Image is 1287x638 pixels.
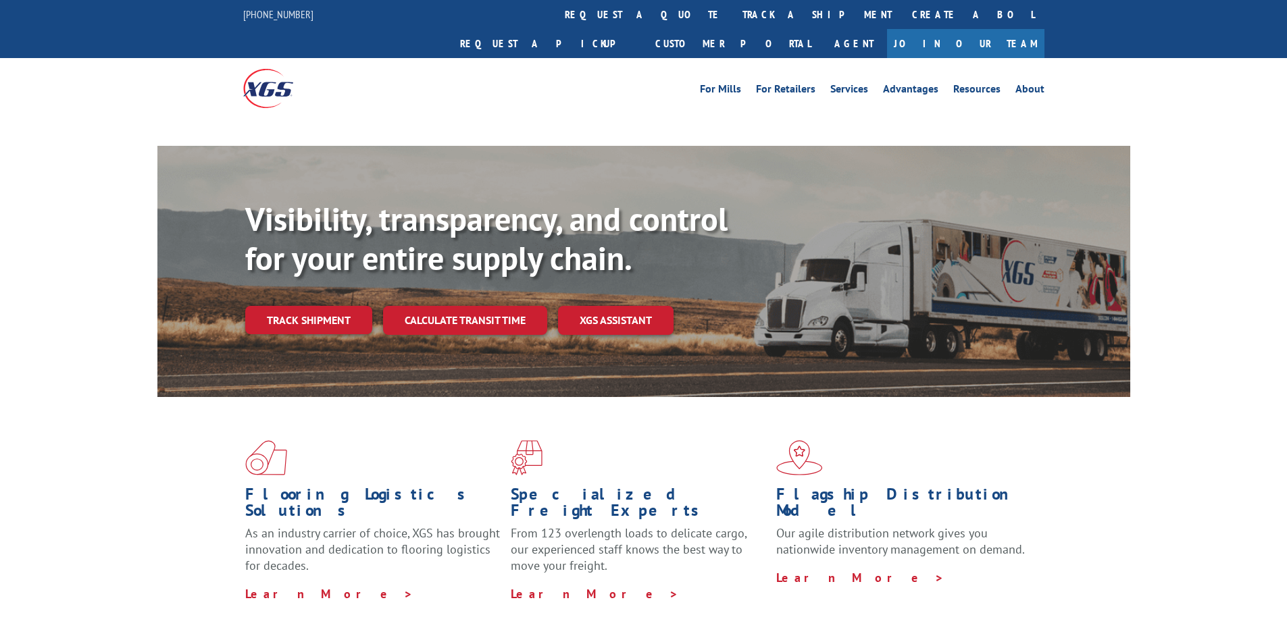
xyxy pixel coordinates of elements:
a: Agent [821,29,887,58]
a: Advantages [883,84,938,99]
img: xgs-icon-focused-on-flooring-red [511,440,542,475]
a: Track shipment [245,306,372,334]
p: From 123 overlength loads to delicate cargo, our experienced staff knows the best way to move you... [511,525,766,585]
a: XGS ASSISTANT [558,306,674,335]
b: Visibility, transparency, and control for your entire supply chain. [245,198,728,279]
a: About [1015,84,1044,99]
a: Resources [953,84,1001,99]
a: For Mills [700,84,741,99]
a: Join Our Team [887,29,1044,58]
span: As an industry carrier of choice, XGS has brought innovation and dedication to flooring logistics... [245,525,500,573]
a: [PHONE_NUMBER] [243,7,313,21]
a: Learn More > [776,570,944,585]
a: Learn More > [511,586,679,602]
h1: Flagship Distribution Model [776,486,1032,525]
a: Learn More > [245,586,413,602]
h1: Specialized Freight Experts [511,486,766,525]
a: Customer Portal [645,29,821,58]
a: Calculate transit time [383,306,547,335]
img: xgs-icon-total-supply-chain-intelligence-red [245,440,287,475]
a: Services [830,84,868,99]
img: xgs-icon-flagship-distribution-model-red [776,440,823,475]
h1: Flooring Logistics Solutions [245,486,501,525]
a: For Retailers [756,84,815,99]
span: Our agile distribution network gives you nationwide inventory management on demand. [776,525,1025,557]
a: Request a pickup [450,29,645,58]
